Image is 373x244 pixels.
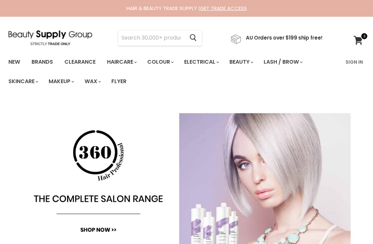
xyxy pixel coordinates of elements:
[142,55,178,69] a: Colour
[3,74,42,88] a: Skincare
[339,212,366,237] iframe: Gorgias live chat messenger
[224,55,257,69] a: Beauty
[3,52,341,91] ul: Main menu
[79,74,105,88] a: Wax
[341,55,367,69] a: Sign In
[118,30,184,46] input: Search
[184,30,202,46] button: Search
[3,55,25,69] a: New
[118,30,202,46] form: Product
[44,74,78,88] a: Makeup
[179,55,223,69] a: Electrical
[102,55,141,69] a: Haircare
[259,55,307,69] a: Lash / Brow
[200,5,247,12] a: GET TRADE ACCESS
[106,74,131,88] a: Flyer
[26,55,58,69] a: Brands
[59,55,101,69] a: Clearance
